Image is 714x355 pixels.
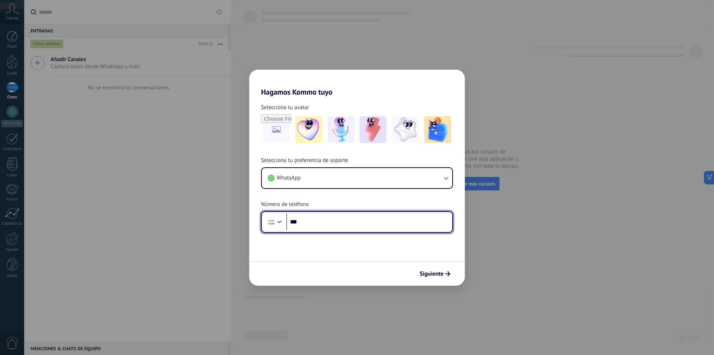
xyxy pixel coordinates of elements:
span: Selecciona tu preferencia de soporte [261,157,348,164]
img: -4.jpeg [392,116,419,143]
span: Selecciona tu avatar [261,104,309,111]
button: Siguiente [416,267,454,280]
img: -1.jpeg [295,116,322,143]
div: Argentina: + 54 [264,214,278,230]
h2: Hagamos Kommo tuyo [249,70,465,96]
span: WhatsApp [277,174,300,182]
span: Número de teléfono [261,201,309,208]
button: WhatsApp [262,168,452,188]
img: -2.jpeg [328,116,354,143]
span: Siguiente [419,271,444,276]
img: -3.jpeg [360,116,386,143]
img: -5.jpeg [424,116,451,143]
